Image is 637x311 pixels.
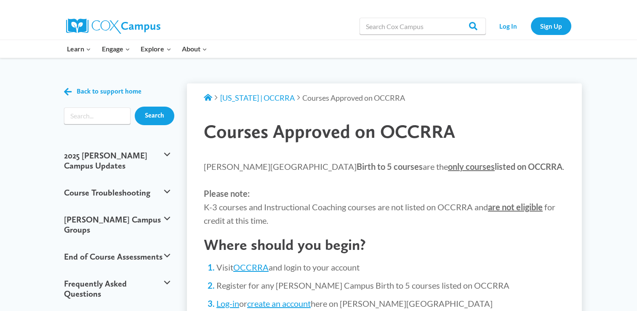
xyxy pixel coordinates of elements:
[216,298,565,309] li: or here on [PERSON_NAME][GEOGRAPHIC_DATA]
[60,243,175,270] button: End of Course Assessments
[204,160,565,227] p: [PERSON_NAME][GEOGRAPHIC_DATA] are the . K-3 courses and Instructional Coaching courses are not l...
[490,17,527,35] a: Log In
[220,93,295,102] a: [US_STATE] | OCCRRA
[448,161,495,172] span: only courses
[247,298,311,308] a: create an account
[216,279,565,291] li: Register for any [PERSON_NAME] Campus Birth to 5 courses listed on OCCRRA
[60,206,175,243] button: [PERSON_NAME] Campus Groups
[531,17,571,35] a: Sign Up
[182,43,207,54] span: About
[216,261,565,273] li: Visit and login to your account
[62,40,213,58] nav: Primary Navigation
[64,107,131,124] input: Search input
[233,262,269,272] a: OCCRRA
[357,161,423,172] strong: Birth to 5 courses
[135,107,174,125] input: Search
[488,202,543,212] strong: are not eligible
[64,86,141,98] a: Back to support home
[67,43,91,54] span: Learn
[66,19,160,34] img: Cox Campus
[216,298,239,308] a: Log-in
[77,88,141,96] span: Back to support home
[64,107,131,124] form: Search form
[204,93,212,102] a: Support Home
[490,17,571,35] nav: Secondary Navigation
[448,161,562,172] strong: listed on OCCRRA
[60,142,175,179] button: 2025 [PERSON_NAME] Campus Updates
[141,43,171,54] span: Explore
[60,179,175,206] button: Course Troubleshooting
[302,93,405,102] span: Courses Approved on OCCRRA
[204,236,565,254] h2: Where should you begin?
[204,188,250,198] strong: Please note:
[102,43,130,54] span: Engage
[60,270,175,307] button: Frequently Asked Questions
[204,120,455,142] span: Courses Approved on OCCRRA
[360,18,486,35] input: Search Cox Campus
